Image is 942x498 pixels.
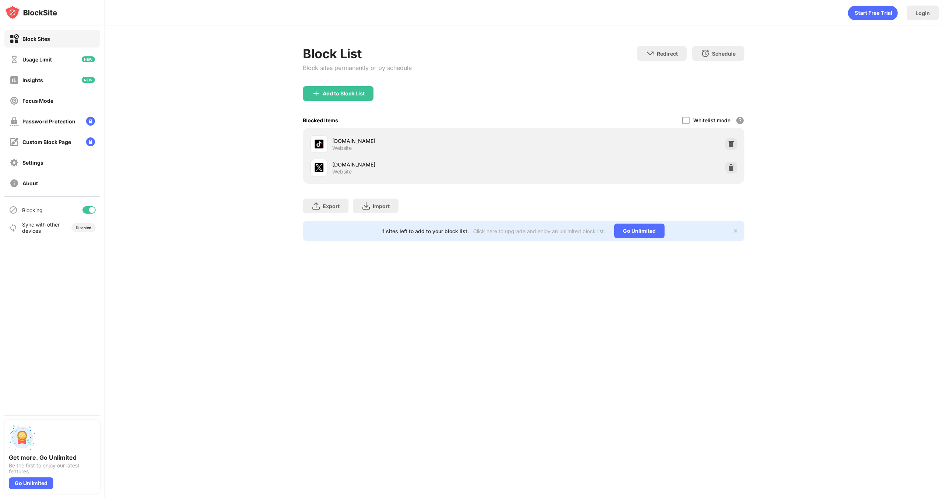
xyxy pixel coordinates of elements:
div: About [22,180,38,186]
div: Website [332,145,352,151]
img: password-protection-off.svg [10,117,19,126]
img: block-on.svg [10,34,19,43]
div: Redirect [657,50,678,57]
img: favicons [315,140,323,148]
div: Settings [22,159,43,166]
img: favicons [315,163,323,172]
img: x-button.svg [733,228,739,234]
div: Go Unlimited [614,224,665,238]
div: [DOMAIN_NAME] [332,161,524,168]
img: insights-off.svg [10,76,19,85]
div: Website [332,168,352,175]
div: Get more. Go Unlimited [9,454,96,461]
img: push-unlimited.svg [9,424,35,451]
div: [DOMAIN_NAME] [332,137,524,145]
div: Go Unlimited [9,477,53,489]
div: Export [323,203,340,209]
div: 1 sites left to add to your block list. [382,228,469,234]
div: Insights [22,77,43,83]
div: Add to Block List [323,91,365,97]
div: Import [373,203,390,209]
img: customize-block-page-off.svg [10,137,19,147]
div: Block sites permanently or by schedule [303,64,412,71]
img: sync-icon.svg [9,223,18,232]
img: new-icon.svg [82,77,95,83]
div: Disabled [76,225,91,230]
img: new-icon.svg [82,56,95,62]
img: settings-off.svg [10,158,19,167]
img: focus-off.svg [10,96,19,105]
img: about-off.svg [10,179,19,188]
div: Block List [303,46,412,61]
div: Password Protection [22,118,75,124]
img: lock-menu.svg [86,137,95,146]
img: logo-blocksite.svg [5,5,57,20]
div: Login [916,10,930,16]
div: Block Sites [22,36,50,42]
div: Blocked Items [303,117,338,123]
div: Schedule [712,50,736,57]
div: Blocking [22,207,43,213]
img: lock-menu.svg [86,117,95,126]
div: Click here to upgrade and enjoy an unlimited block list. [473,228,605,234]
div: Sync with other devices [22,221,60,234]
div: Custom Block Page [22,139,71,145]
div: Be the first to enjoy our latest features [9,463,96,474]
div: animation [848,6,898,20]
div: Usage Limit [22,56,52,63]
img: blocking-icon.svg [9,206,18,214]
div: Whitelist mode [693,117,730,123]
img: time-usage-off.svg [10,55,19,64]
div: Focus Mode [22,98,53,104]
